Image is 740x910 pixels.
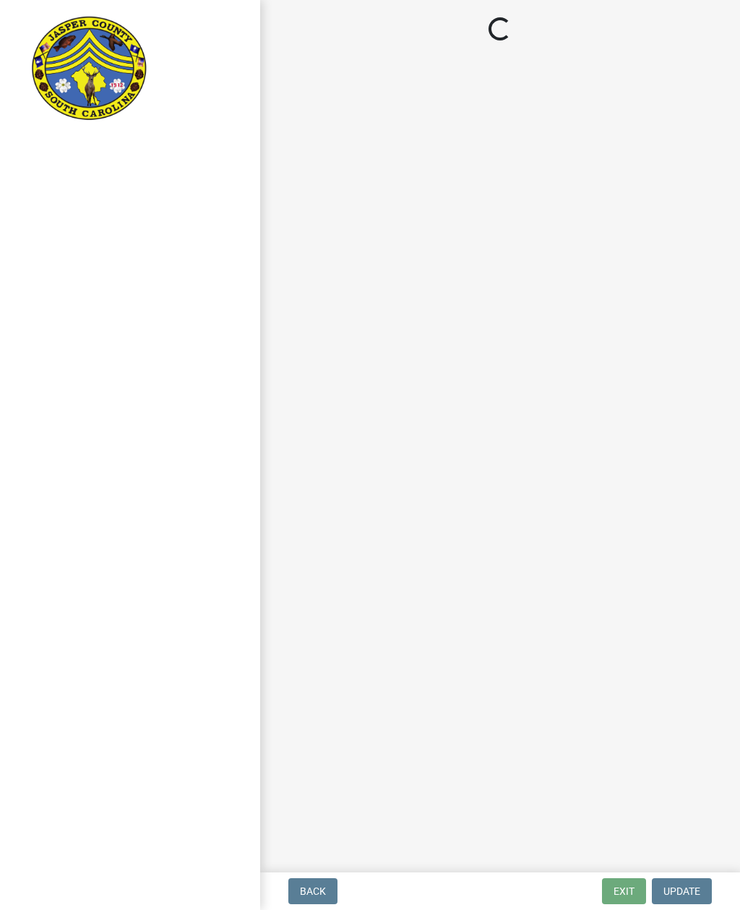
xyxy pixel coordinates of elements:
[663,885,700,897] span: Update
[652,878,712,904] button: Update
[288,878,337,904] button: Back
[300,885,326,897] span: Back
[602,878,646,904] button: Exit
[29,15,150,124] img: Jasper County, South Carolina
